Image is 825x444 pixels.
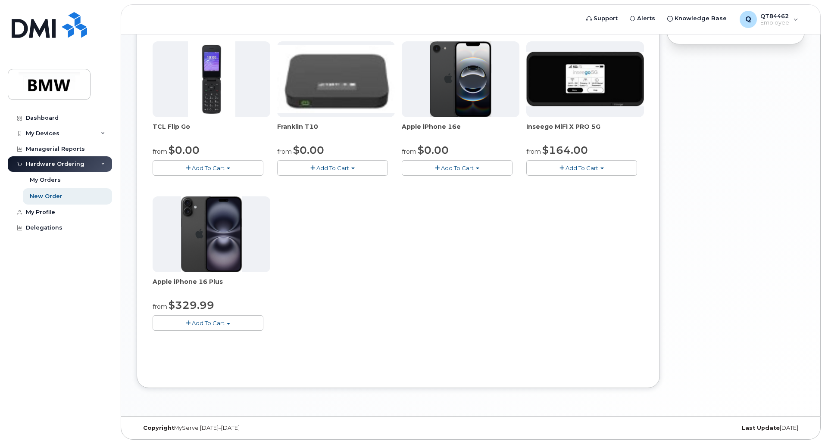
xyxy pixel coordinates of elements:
[441,165,474,171] span: Add To Cart
[402,148,416,155] small: from
[624,10,661,27] a: Alerts
[430,41,492,117] img: iphone16e.png
[675,14,727,23] span: Knowledge Base
[526,52,644,107] img: cut_small_inseego_5G.jpg
[153,277,270,295] div: Apple iPhone 16 Plus
[277,160,388,175] button: Add To Cart
[402,122,519,140] div: Apple iPhone 16e
[542,144,588,156] span: $164.00
[153,303,167,310] small: from
[745,14,751,25] span: Q
[153,160,263,175] button: Add To Cart
[661,10,733,27] a: Knowledge Base
[402,160,512,175] button: Add To Cart
[526,160,637,175] button: Add To Cart
[566,165,598,171] span: Add To Cart
[526,122,644,140] div: Inseego MiFi X PRO 5G
[580,10,624,27] a: Support
[153,148,167,155] small: from
[734,11,804,28] div: QT84462
[181,196,242,272] img: iphone_16_plus.png
[594,14,618,23] span: Support
[742,425,780,431] strong: Last Update
[760,19,789,26] span: Employee
[293,144,324,156] span: $0.00
[169,144,200,156] span: $0.00
[192,165,225,171] span: Add To Cart
[137,425,359,432] div: MyServe [DATE]–[DATE]
[153,122,270,140] div: TCL Flip Go
[143,425,174,431] strong: Copyright
[637,14,655,23] span: Alerts
[582,425,805,432] div: [DATE]
[169,299,214,311] span: $329.99
[277,122,395,140] div: Franklin T10
[526,148,541,155] small: from
[192,320,225,326] span: Add To Cart
[153,315,263,330] button: Add To Cart
[188,41,235,117] img: TCL_FLIP_MODE.jpg
[760,12,789,19] span: QT84462
[277,148,292,155] small: from
[316,165,349,171] span: Add To Cart
[418,144,449,156] span: $0.00
[787,407,819,438] iframe: Messenger Launcher
[277,45,395,113] img: t10.jpg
